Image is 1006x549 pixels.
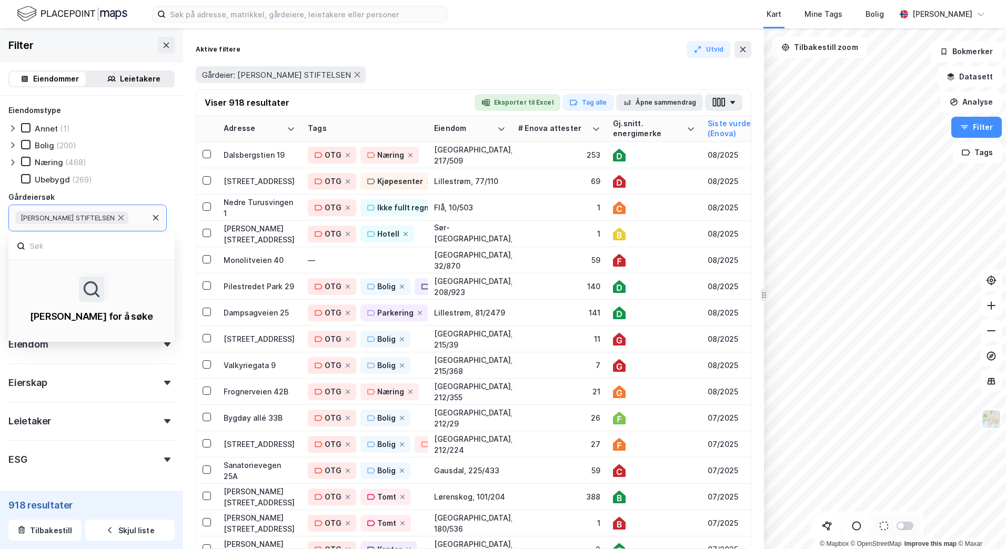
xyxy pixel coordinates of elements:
[8,520,81,541] button: Tilbakestill
[434,354,506,377] div: [GEOGRAPHIC_DATA], 215/368
[325,517,341,530] div: OTG
[8,104,61,117] div: Eiendomstype
[518,386,600,397] div: 21
[377,175,423,188] div: Kjøpesenter
[613,119,682,138] div: Gj.snitt. energimerke
[377,412,396,424] div: Bolig
[938,66,1002,87] button: Datasett
[434,276,506,298] div: [GEOGRAPHIC_DATA], 208/923
[72,175,92,185] div: (269)
[325,201,341,214] div: OTG
[325,359,341,372] div: OTG
[377,385,404,398] div: Næring
[518,465,600,476] div: 59
[434,491,506,502] div: Lørenskog, 101/204
[224,197,295,219] div: Nedre Turusvingen 1
[377,464,396,477] div: Bolig
[325,228,341,240] div: OTG
[475,94,560,111] button: Eksporter til Excel
[953,499,1006,549] iframe: Chat Widget
[434,176,506,187] div: Lillestrøm, 77/110
[8,499,175,511] div: 918 resultater
[377,438,396,451] div: Bolig
[377,333,396,345] div: Bolig
[56,140,76,150] div: (200)
[35,157,63,167] div: Næring
[518,124,588,134] div: # Enova attester
[518,307,600,318] div: 141
[941,91,1002,113] button: Analyse
[308,252,421,269] div: —
[434,433,506,455] div: [GEOGRAPHIC_DATA], 212/224
[951,117,1002,138] button: Filter
[518,202,600,213] div: 1
[325,491,341,503] div: OTG
[708,333,827,344] div: 08/2025
[434,328,506,350] div: [GEOGRAPHIC_DATA], 215/39
[953,499,1006,549] div: Kontrollprogram for chat
[85,520,175,541] button: Skjul liste
[8,191,55,204] div: Gårdeiersøk
[772,37,867,58] button: Tilbakestill zoom
[434,222,506,246] div: Sør-[GEOGRAPHIC_DATA], 27/510
[8,453,27,466] div: ESG
[708,465,827,476] div: 07/2025
[518,281,600,292] div: 140
[224,255,295,266] div: Monolitveien 40
[518,176,600,187] div: 69
[224,307,295,318] div: Dampsagveien 25
[224,223,295,245] div: [PERSON_NAME][STREET_ADDRESS]
[120,73,160,85] div: Leietakere
[205,96,289,109] div: Viser 918 resultater
[377,491,396,503] div: Tomt
[224,512,295,534] div: [PERSON_NAME][STREET_ADDRESS]
[33,73,79,85] div: Eiendommer
[17,5,127,23] img: logo.f888ab2527a4732fd821a326f86c7f29.svg
[325,307,341,319] div: OTG
[687,41,731,58] button: Utvid
[224,360,295,371] div: Valkyriegata 9
[224,460,295,482] div: Sanatorievegen 25A
[434,465,506,476] div: Gausdal, 225/433
[377,228,399,240] div: Hotell
[308,124,421,134] div: Tags
[377,307,414,319] div: Parkering
[224,386,295,397] div: Frognerveien 42B
[518,149,600,160] div: 253
[224,333,295,344] div: [STREET_ADDRESS]
[708,119,814,138] div: Siste vurderingsdato (Enova)
[377,280,396,293] div: Bolig
[518,412,600,423] div: 26
[8,377,47,389] div: Eierskap
[377,149,404,161] div: Næring
[820,540,849,547] a: Mapbox
[708,176,827,187] div: 08/2025
[325,333,341,345] div: OTG
[518,333,600,344] div: 11
[65,157,86,167] div: (468)
[981,409,1001,429] img: Z
[224,149,295,160] div: Dalsbergstien 19
[8,338,48,351] div: Eiendom
[708,386,827,397] div: 08/2025
[224,124,283,134] div: Adresse
[377,359,396,372] div: Bolig
[866,8,884,21] div: Bolig
[912,8,972,21] div: [PERSON_NAME]
[434,407,506,429] div: [GEOGRAPHIC_DATA], 212/29
[325,438,341,451] div: OTG
[434,381,506,403] div: [GEOGRAPHIC_DATA], 212/355
[325,175,341,188] div: OTG
[708,412,827,423] div: 07/2025
[931,41,1002,62] button: Bokmerker
[434,202,506,213] div: Flå, 10/503
[224,486,295,508] div: [PERSON_NAME][STREET_ADDRESS]
[518,517,600,528] div: 1
[325,464,341,477] div: OTG
[953,142,1002,163] button: Tags
[60,124,70,134] div: (1)
[708,228,827,239] div: 08/2025
[434,307,506,318] div: Lillestrøm, 81/2479
[35,175,70,185] div: Ubebygd
[224,412,295,423] div: Bygdøy allé 33B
